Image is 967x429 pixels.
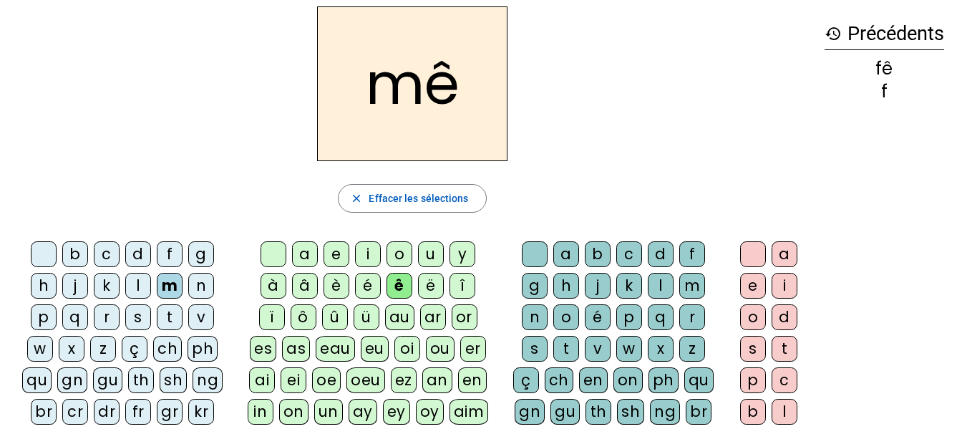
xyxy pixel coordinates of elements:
div: j [62,273,88,299]
div: ou [426,336,455,362]
div: p [31,304,57,330]
div: fr [125,399,151,425]
div: as [282,336,310,362]
div: î [450,273,475,299]
mat-icon: history [825,25,842,42]
div: p [616,304,642,330]
div: û [322,304,348,330]
div: l [648,273,674,299]
div: ph [188,336,218,362]
div: ez [391,367,417,393]
div: oi [394,336,420,362]
button: Effacer les sélections [338,184,486,213]
div: z [90,336,116,362]
div: gr [157,399,183,425]
div: i [772,273,797,299]
div: q [62,304,88,330]
div: h [31,273,57,299]
div: ç [513,367,539,393]
div: a [553,241,579,267]
div: in [248,399,273,425]
div: v [188,304,214,330]
div: b [740,399,766,425]
div: w [27,336,53,362]
div: ê [387,273,412,299]
div: gn [57,367,87,393]
div: o [740,304,766,330]
div: a [292,241,318,267]
div: ph [648,367,679,393]
div: ei [281,367,306,393]
div: a [772,241,797,267]
div: en [458,367,487,393]
div: on [279,399,308,425]
div: n [522,304,548,330]
div: g [188,241,214,267]
div: gu [550,399,580,425]
div: ü [354,304,379,330]
div: th [128,367,154,393]
div: er [460,336,486,362]
div: ng [193,367,223,393]
div: ch [545,367,573,393]
div: d [772,304,797,330]
div: qu [22,367,52,393]
span: Effacer les sélections [369,190,468,207]
h3: Précédents [825,18,944,50]
div: dr [94,399,120,425]
div: à [261,273,286,299]
div: i [355,241,381,267]
div: m [157,273,183,299]
div: fê [825,60,944,77]
div: oeu [346,367,385,393]
div: k [94,273,120,299]
div: gu [93,367,122,393]
div: x [648,336,674,362]
div: ç [122,336,147,362]
div: au [385,304,414,330]
mat-icon: close [350,192,363,205]
div: o [387,241,412,267]
div: r [94,304,120,330]
div: d [125,241,151,267]
div: sh [160,367,187,393]
div: q [648,304,674,330]
div: é [355,273,381,299]
div: k [616,273,642,299]
div: ô [291,304,316,330]
div: l [125,273,151,299]
div: v [585,336,611,362]
div: en [579,367,608,393]
div: p [740,367,766,393]
div: t [157,304,183,330]
div: w [616,336,642,362]
div: cr [62,399,88,425]
div: br [686,399,711,425]
div: s [125,304,151,330]
div: m [679,273,705,299]
div: g [522,273,548,299]
div: eau [316,336,355,362]
div: ai [249,367,275,393]
div: ë [418,273,444,299]
div: d [648,241,674,267]
div: l [772,399,797,425]
div: f [825,83,944,100]
div: un [314,399,343,425]
div: e [324,241,349,267]
h2: mê [317,6,507,161]
div: oe [312,367,341,393]
div: â [292,273,318,299]
div: or [452,304,477,330]
div: y [450,241,475,267]
div: ng [650,399,680,425]
div: j [585,273,611,299]
div: f [157,241,183,267]
div: sh [617,399,644,425]
div: t [553,336,579,362]
div: qu [684,367,714,393]
div: c [772,367,797,393]
div: h [553,273,579,299]
div: eu [361,336,389,362]
div: th [585,399,611,425]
